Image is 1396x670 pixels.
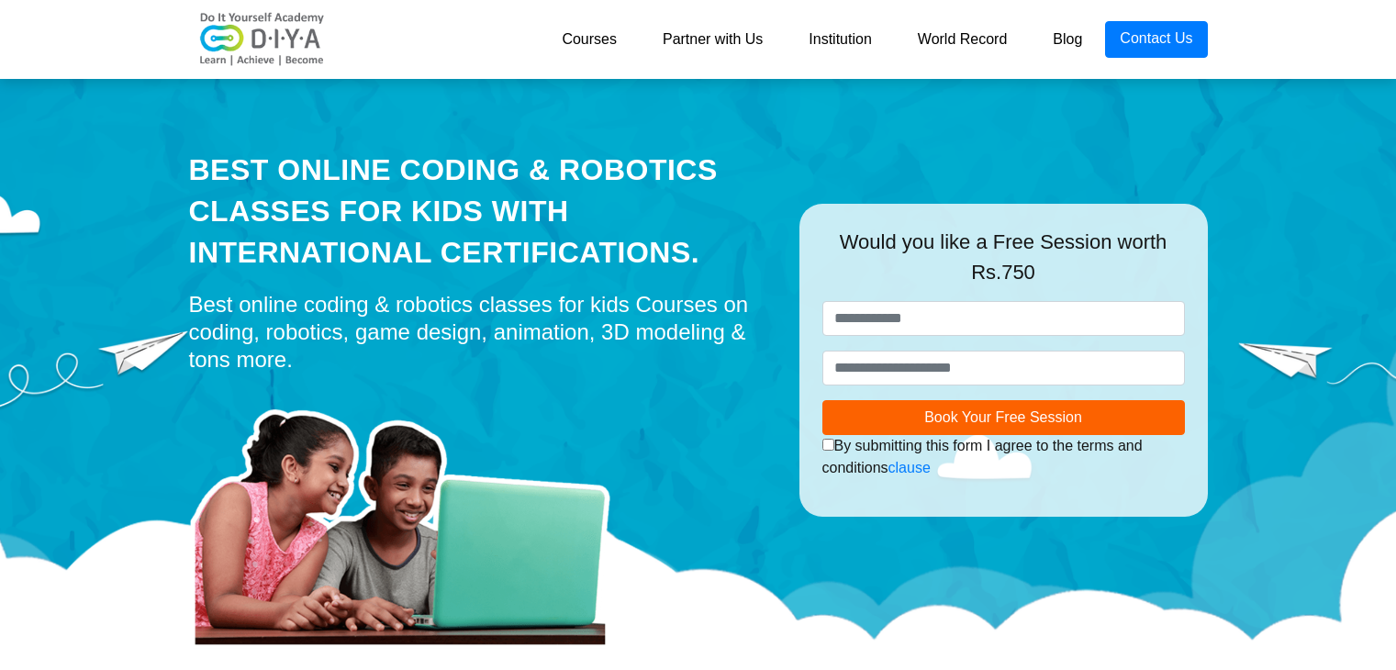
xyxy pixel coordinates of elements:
[1105,21,1207,58] a: Contact Us
[888,460,931,475] a: clause
[189,150,772,273] div: Best Online Coding & Robotics Classes for kids with International Certifications.
[539,21,640,58] a: Courses
[189,383,630,649] img: home-prod.png
[924,409,1082,425] span: Book Your Free Session
[822,400,1185,435] button: Book Your Free Session
[786,21,894,58] a: Institution
[822,227,1185,301] div: Would you like a Free Session worth Rs.750
[1030,21,1105,58] a: Blog
[822,435,1185,479] div: By submitting this form I agree to the terms and conditions
[640,21,786,58] a: Partner with Us
[189,12,336,67] img: logo-v2.png
[189,291,772,374] div: Best online coding & robotics classes for kids Courses on coding, robotics, game design, animatio...
[895,21,1031,58] a: World Record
